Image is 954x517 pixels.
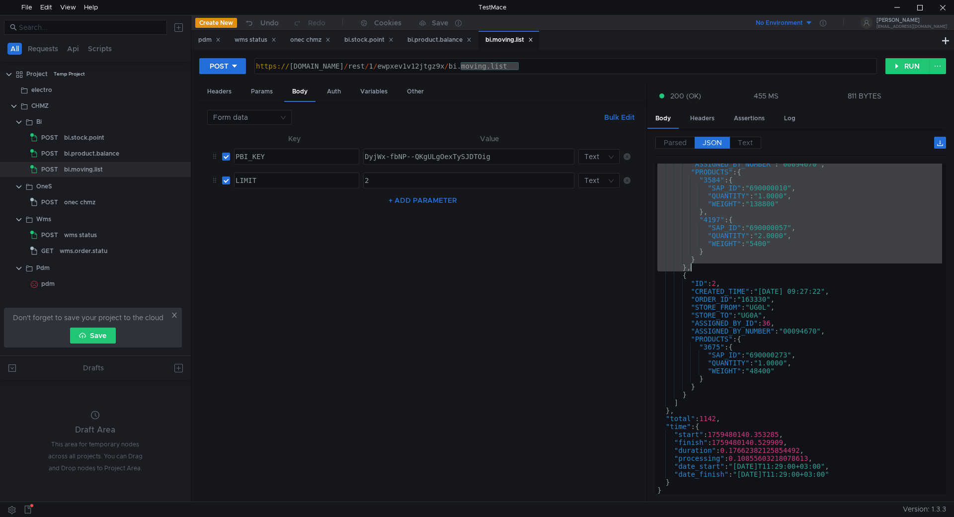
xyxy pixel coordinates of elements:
[352,83,396,101] div: Variables
[284,83,316,102] div: Body
[359,133,620,145] th: Value
[286,15,332,30] button: Redo
[199,83,239,101] div: Headers
[290,35,330,45] div: onec chmz
[848,91,881,100] div: 811 BYTES
[85,43,115,55] button: Scripts
[432,19,448,26] div: Save
[407,35,472,45] div: bi.product.balance
[195,18,237,28] button: Create New
[19,22,161,33] input: Search...
[83,362,104,374] div: Drafts
[726,109,773,128] div: Assertions
[198,35,221,45] div: pdm
[237,15,286,30] button: Undo
[41,195,58,210] span: POST
[260,17,279,29] div: Undo
[374,17,401,29] div: Cookies
[903,502,946,517] span: Version: 1.3.3
[41,244,54,258] span: GET
[756,18,803,28] div: No Environment
[64,43,82,55] button: Api
[54,67,85,82] div: Temp Project
[64,130,104,145] div: bi.stock.point
[41,228,58,243] span: POST
[664,138,687,147] span: Parsed
[319,83,349,101] div: Auth
[885,58,930,74] button: RUN
[230,133,359,145] th: Key
[344,35,394,45] div: bi.stock.point
[485,35,533,45] div: bi.moving.list
[26,67,48,82] div: Project
[647,109,679,129] div: Body
[31,98,49,113] div: CHMZ
[399,83,432,101] div: Other
[36,179,52,194] div: OneS
[385,194,461,206] button: + ADD PARAMETER
[41,162,58,177] span: POST
[13,312,163,324] span: Don't forget to save your project to the cloud
[738,138,753,147] span: Text
[210,61,229,72] div: POST
[7,43,22,55] button: All
[600,111,638,123] button: Bulk Edit
[25,43,61,55] button: Requests
[41,130,58,145] span: POST
[31,83,52,97] div: electro
[36,260,50,275] div: Pdm
[876,25,947,28] div: [EMAIL_ADDRESS][DOMAIN_NAME]
[41,276,55,291] div: pdm
[682,109,722,128] div: Headers
[60,244,107,258] div: wms.order.statu
[876,18,947,23] div: [PERSON_NAME]
[754,91,779,100] div: 455 MS
[64,195,95,210] div: onec chmz
[670,90,701,101] span: 200 (OK)
[64,228,97,243] div: wms status
[308,17,325,29] div: Redo
[744,15,813,31] button: No Environment
[36,212,51,227] div: Wms
[703,138,722,147] span: JSON
[70,328,116,344] button: Save
[776,109,803,128] div: Log
[64,146,119,161] div: bi.product.balance
[64,162,103,177] div: bi.moving.list
[243,83,281,101] div: Params
[41,146,58,161] span: POST
[36,114,42,129] div: Bi
[235,35,276,45] div: wms status
[199,58,246,74] button: POST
